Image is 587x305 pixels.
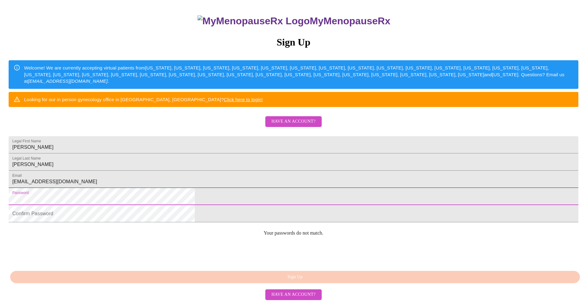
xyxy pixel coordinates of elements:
[9,230,578,236] p: Your passwords do not match.
[224,97,263,102] a: Click here to login!
[271,291,316,299] span: Have an account?
[10,15,579,27] h3: MyMenopauseRx
[9,37,578,48] h3: Sign Up
[265,116,322,127] button: Have an account?
[24,62,573,87] div: Welcome! We are currently accepting virtual patients from [US_STATE], [US_STATE], [US_STATE], [US...
[265,289,322,300] button: Have an account?
[198,15,310,27] img: MyMenopauseRx Logo
[264,123,323,128] a: Have an account?
[271,118,316,125] span: Have an account?
[9,241,102,265] iframe: reCAPTCHA
[264,291,323,297] a: Have an account?
[24,94,263,105] div: Looking for our in person gynecology office in [GEOGRAPHIC_DATA], [GEOGRAPHIC_DATA]?
[28,78,108,84] em: [EMAIL_ADDRESS][DOMAIN_NAME]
